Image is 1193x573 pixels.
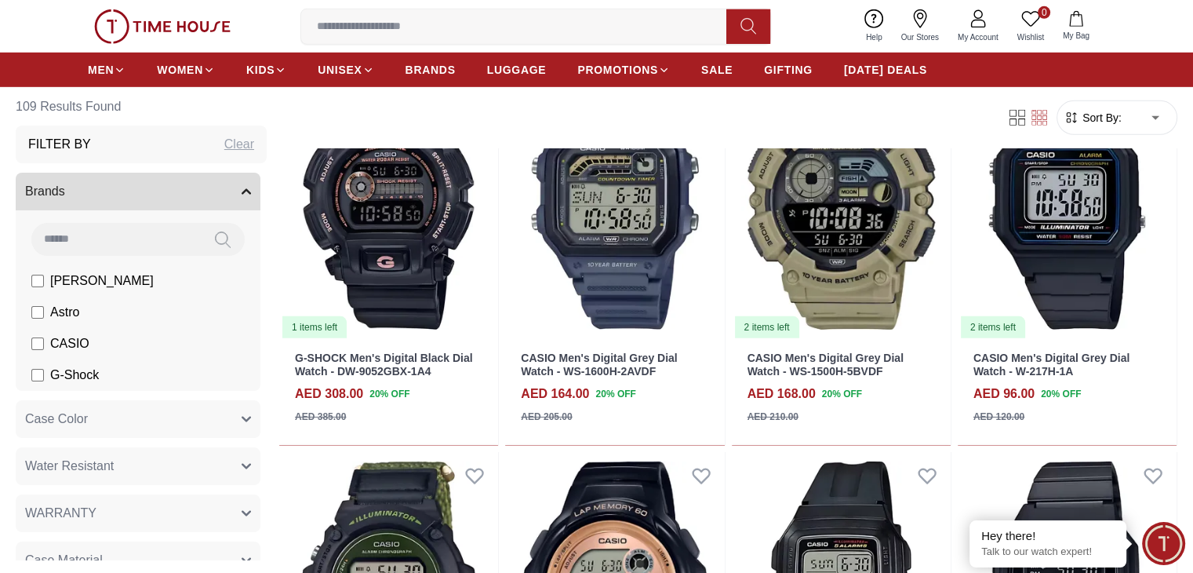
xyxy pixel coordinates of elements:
[31,369,44,381] input: G-Shock
[369,387,409,401] span: 20 % OFF
[951,31,1005,43] span: My Account
[88,62,114,78] span: MEN
[973,410,1024,424] div: AED 120.00
[1038,6,1050,19] span: 0
[318,62,362,78] span: UNISEX
[224,135,254,154] div: Clear
[16,447,260,485] button: Water Resistant
[764,56,813,84] a: GIFTING
[701,56,733,84] a: SALE
[747,410,798,424] div: AED 210.00
[1008,6,1053,46] a: 0Wishlist
[94,9,231,44] img: ...
[282,316,347,338] div: 1 items left
[157,56,215,84] a: WOMEN
[521,410,572,424] div: AED 205.00
[295,385,363,403] h4: AED 308.00
[860,31,889,43] span: Help
[406,62,456,78] span: BRANDS
[25,504,96,523] span: WARRANTY
[50,303,79,322] span: Astro
[1079,110,1122,126] span: Sort By:
[25,182,65,201] span: Brands
[487,56,547,84] a: LUGGAGE
[295,410,346,424] div: AED 385.00
[958,63,1177,339] a: CASIO Men's Digital Grey Dial Watch - W-217H-1A2 items left
[25,551,103,570] span: Case Material
[1064,110,1122,126] button: Sort By:
[88,56,125,84] a: MEN
[246,62,275,78] span: KIDS
[406,56,456,84] a: BRANDS
[50,366,99,385] span: G-Shock
[246,56,286,84] a: KIDS
[1142,522,1185,565] div: Chat Widget
[521,385,589,403] h4: AED 164.00
[822,387,862,401] span: 20 % OFF
[279,63,498,339] img: G-SHOCK Men's Digital Black Dial Watch - DW-9052GBX-1A4
[50,272,154,290] span: [PERSON_NAME]
[1041,387,1081,401] span: 20 % OFF
[16,88,267,126] h6: 109 Results Found
[844,62,927,78] span: [DATE] DEALS
[764,62,813,78] span: GIFTING
[895,31,945,43] span: Our Stores
[31,338,44,350] input: CASIO
[732,63,951,339] a: CASIO Men's Digital Grey Dial Watch - WS-1500H-5BVDF2 items left
[318,56,373,84] a: UNISEX
[961,316,1025,338] div: 2 items left
[487,62,547,78] span: LUGGAGE
[732,63,951,339] img: CASIO Men's Digital Grey Dial Watch - WS-1500H-5BVDF
[747,352,904,378] a: CASIO Men's Digital Grey Dial Watch - WS-1500H-5BVDF
[28,135,91,154] h3: Filter By
[735,316,799,338] div: 2 items left
[981,528,1115,544] div: Hey there!
[701,62,733,78] span: SALE
[577,62,658,78] span: PROMOTIONS
[973,352,1129,378] a: CASIO Men's Digital Grey Dial Watch - W-217H-1A
[844,56,927,84] a: [DATE] DEALS
[1011,31,1050,43] span: Wishlist
[25,457,114,476] span: Water Resistant
[958,63,1177,339] img: CASIO Men's Digital Grey Dial Watch - W-217H-1A
[747,385,816,403] h4: AED 168.00
[16,495,260,532] button: WARRANTY
[31,306,44,319] input: Astro
[857,6,892,46] a: Help
[50,334,89,353] span: CASIO
[157,62,203,78] span: WOMEN
[577,56,670,84] a: PROMOTIONS
[31,275,44,287] input: [PERSON_NAME]
[1053,8,1099,45] button: My Bag
[1057,30,1096,42] span: My Bag
[981,546,1115,559] p: Talk to our watch expert!
[892,6,948,46] a: Our Stores
[521,352,677,378] a: CASIO Men's Digital Grey Dial Watch - WS-1600H-2AVDF
[973,385,1035,403] h4: AED 96.00
[505,63,724,339] img: CASIO Men's Digital Grey Dial Watch - WS-1600H-2AVDF
[279,63,498,339] a: G-SHOCK Men's Digital Black Dial Watch - DW-9052GBX-1A41 items left
[25,410,88,429] span: Case Color
[595,387,635,401] span: 20 % OFF
[295,352,473,378] a: G-SHOCK Men's Digital Black Dial Watch - DW-9052GBX-1A4
[16,400,260,438] button: Case Color
[16,173,260,210] button: Brands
